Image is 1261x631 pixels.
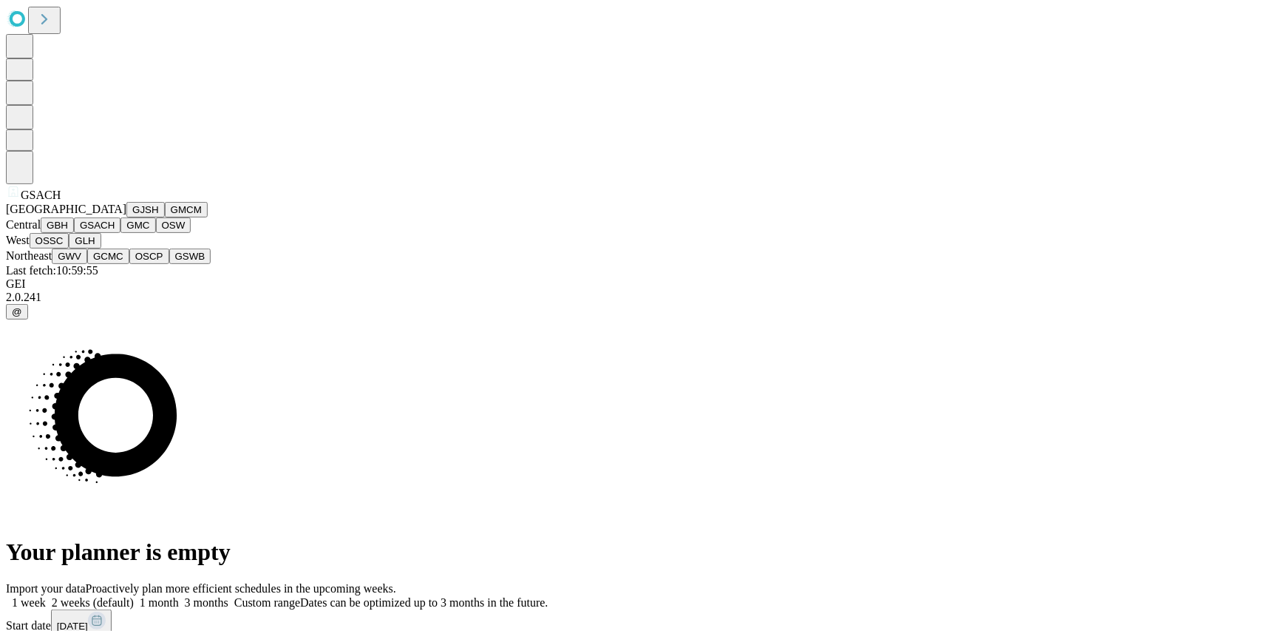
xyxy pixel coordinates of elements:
span: Custom range [234,596,300,609]
button: GMC [120,217,155,233]
span: 1 week [12,596,46,609]
button: GSACH [74,217,120,233]
span: GSACH [21,189,61,201]
button: GLH [69,233,101,249]
span: Proactively plan more efficient schedules in the upcoming weeks. [86,582,396,595]
button: GBH [41,217,74,233]
button: GWV [52,249,87,264]
button: GSWB [169,249,211,264]
span: Import your data [6,582,86,595]
span: [GEOGRAPHIC_DATA] [6,203,126,215]
span: @ [12,306,22,317]
span: 2 weeks (default) [52,596,134,609]
span: 1 month [140,596,179,609]
span: Last fetch: 10:59:55 [6,264,98,277]
button: GMCM [165,202,208,217]
span: Dates can be optimized up to 3 months in the future. [300,596,548,609]
h1: Your planner is empty [6,539,1255,566]
div: 2.0.241 [6,291,1255,304]
button: OSCP [129,249,169,264]
span: Northeast [6,249,52,262]
button: GCMC [87,249,129,264]
button: OSW [156,217,191,233]
div: GEI [6,277,1255,291]
button: OSSC [30,233,69,249]
button: @ [6,304,28,320]
span: 3 months [185,596,228,609]
span: West [6,234,30,246]
span: Central [6,218,41,231]
button: GJSH [126,202,165,217]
